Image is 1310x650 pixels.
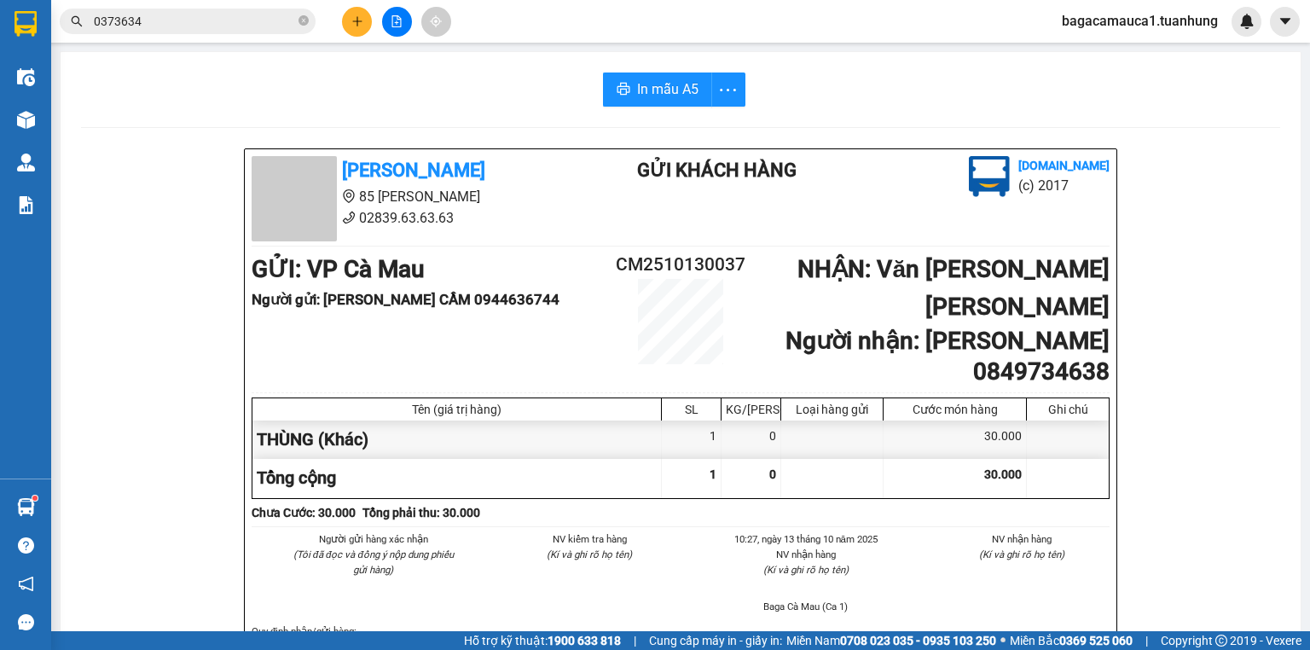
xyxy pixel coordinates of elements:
[362,506,480,519] b: Tổng phải thu: 30.000
[1010,631,1133,650] span: Miền Bắc
[711,73,745,107] button: more
[293,548,454,576] i: (Tôi đã đọc và đồng ý nộp dung phiếu gửi hàng)
[726,403,776,416] div: KG/[PERSON_NAME]
[342,7,372,37] button: plus
[464,631,621,650] span: Hỗ trợ kỹ thuật:
[637,160,797,181] b: Gửi khách hàng
[342,160,485,181] b: [PERSON_NAME]
[840,634,996,647] strong: 0708 023 035 - 0935 103 250
[252,186,569,207] li: 85 [PERSON_NAME]
[609,251,752,279] h2: CM2510130037
[718,599,894,614] li: Baga Cà Mau (Ca 1)
[649,631,782,650] span: Cung cấp máy in - giấy in:
[548,634,621,647] strong: 1900 633 818
[257,403,657,416] div: Tên (giá trị hàng)
[662,421,722,459] div: 1
[502,531,678,547] li: NV kiểm tra hàng
[1215,635,1227,647] span: copyright
[286,531,461,547] li: Người gửi hàng xác nhận
[18,614,34,630] span: message
[18,576,34,592] span: notification
[391,15,403,27] span: file-add
[785,403,878,416] div: Loại hàng gửi
[1018,159,1110,172] b: [DOMAIN_NAME]
[252,421,662,459] div: THÙNG (Khác)
[252,207,569,229] li: 02839.63.63.63
[547,548,632,560] i: (Kí và ghi rõ họ tên)
[430,15,442,27] span: aim
[984,467,1022,481] span: 30.000
[18,537,34,554] span: question-circle
[712,79,745,101] span: more
[1031,403,1104,416] div: Ghi chú
[32,496,38,501] sup: 1
[17,498,35,516] img: warehouse-icon
[884,421,1027,459] div: 30.000
[1145,631,1148,650] span: |
[979,548,1064,560] i: (Kí và ghi rõ họ tên)
[935,531,1110,547] li: NV nhận hàng
[763,564,849,576] i: (Kí và ghi rõ họ tên)
[666,403,716,416] div: SL
[969,156,1010,197] img: logo.jpg
[252,506,356,519] b: Chưa Cước : 30.000
[634,631,636,650] span: |
[342,211,356,224] span: phone
[1278,14,1293,29] span: caret-down
[14,11,37,37] img: logo-vxr
[1059,634,1133,647] strong: 0369 525 060
[718,547,894,562] li: NV nhận hàng
[17,196,35,214] img: solution-icon
[421,7,451,37] button: aim
[252,255,425,283] b: GỬI : VP Cà Mau
[1270,7,1300,37] button: caret-down
[17,154,35,171] img: warehouse-icon
[299,15,309,26] span: close-circle
[722,421,781,459] div: 0
[1239,14,1255,29] img: icon-new-feature
[351,15,363,27] span: plus
[888,403,1022,416] div: Cước món hàng
[257,467,336,488] span: Tổng cộng
[94,12,295,31] input: Tìm tên, số ĐT hoặc mã đơn
[1000,637,1006,644] span: ⚪️
[71,15,83,27] span: search
[1048,10,1232,32] span: bagacamauca1.tuanhung
[252,291,559,308] b: Người gửi : [PERSON_NAME] CẦM 0944636744
[1018,175,1110,196] li: (c) 2017
[710,467,716,481] span: 1
[785,327,1110,386] b: Người nhận : [PERSON_NAME] 0849734638
[17,111,35,129] img: warehouse-icon
[342,189,356,203] span: environment
[797,255,1110,321] b: NHẬN : Văn [PERSON_NAME] [PERSON_NAME]
[382,7,412,37] button: file-add
[718,531,894,547] li: 10:27, ngày 13 tháng 10 năm 2025
[617,82,630,98] span: printer
[769,467,776,481] span: 0
[786,631,996,650] span: Miền Nam
[603,73,712,107] button: printerIn mẫu A5
[17,68,35,86] img: warehouse-icon
[299,14,309,30] span: close-circle
[637,78,698,100] span: In mẫu A5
